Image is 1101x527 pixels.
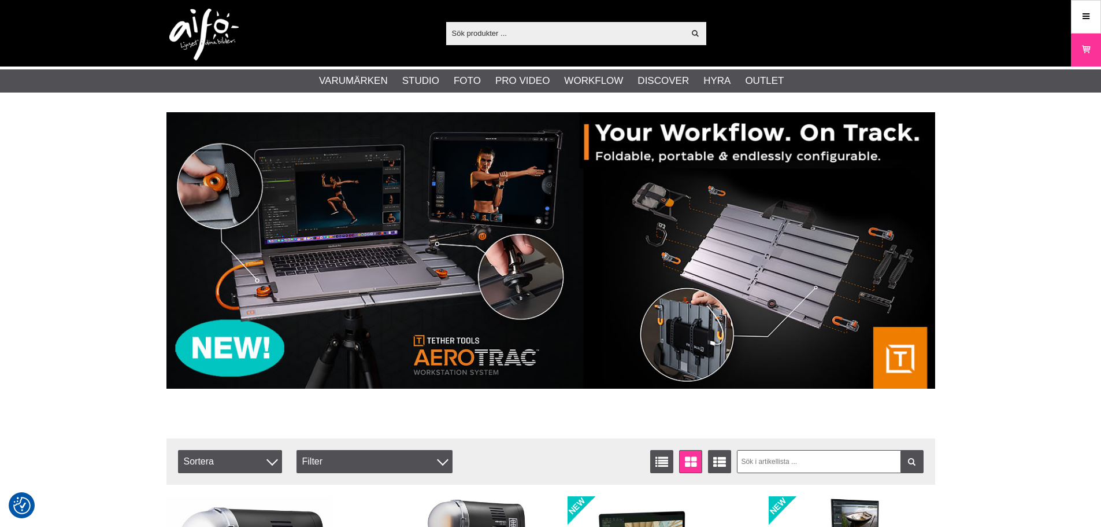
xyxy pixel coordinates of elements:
img: Annons:007 banner-header-aerotrac-1390x500.jpg [166,112,935,389]
button: Samtyckesinställningar [13,495,31,516]
img: Revisit consent button [13,497,31,514]
span: Sortera [178,450,282,473]
a: Foto [454,73,481,89]
a: Fönstervisning [679,450,702,473]
input: Sök produkter ... [446,24,685,42]
a: Pro Video [495,73,550,89]
a: Varumärken [319,73,388,89]
img: logo.png [169,9,239,61]
a: Outlet [745,73,784,89]
a: Filtrera [900,450,924,473]
a: Studio [402,73,439,89]
input: Sök i artikellista ... [737,450,924,473]
a: Hyra [703,73,731,89]
div: Filter [296,450,453,473]
a: Discover [637,73,689,89]
a: Workflow [564,73,623,89]
a: Listvisning [650,450,673,473]
a: Utökad listvisning [708,450,731,473]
